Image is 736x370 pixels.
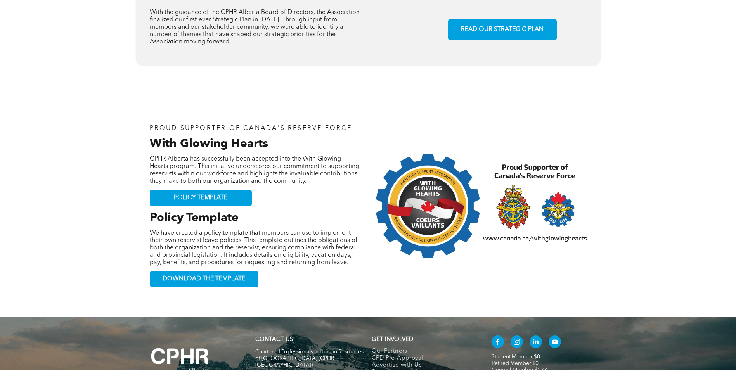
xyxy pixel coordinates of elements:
[150,138,268,150] span: With Glowing Hearts
[530,335,542,350] a: linkedin
[549,335,561,350] a: youtube
[150,156,359,184] span: CPHR Alberta has successfully been accepted into the With Glowing Hearts program. This initiative...
[448,19,557,40] a: READ OUR STRATEGIC PLAN
[492,361,539,366] a: Retired Member $0
[150,9,360,45] span: With the guidance of the CPHR Alberta Board of Directors, the Association finalized our first-eve...
[163,275,245,283] span: DOWNLOAD THE TEMPLATE
[372,362,475,369] a: Advertise with Us
[372,348,475,355] a: Our Partners
[150,212,239,224] span: Policy Template
[458,22,546,37] span: READ OUR STRATEGIC PLAN
[255,349,364,368] span: Chartered Professionals in Human Resources of [GEOGRAPHIC_DATA] (CPHR [GEOGRAPHIC_DATA])
[511,335,523,350] a: instagram
[150,125,352,131] span: PROUD SUPPORTER OF CANADA'S RESERVE FORCE
[492,335,504,350] a: facebook
[174,194,227,202] span: POLICY TEMPLATE
[255,337,293,342] a: CONTACT US
[150,271,258,287] a: DOWNLOAD THE TEMPLATE
[492,354,540,360] a: Student Member $0
[372,337,413,342] span: GET INVOLVED
[150,190,252,206] a: POLICY TEMPLATE
[150,230,357,266] span: We have created a policy template that members can use to implement their own reservist leave pol...
[372,355,475,362] a: CPD Pre-Approval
